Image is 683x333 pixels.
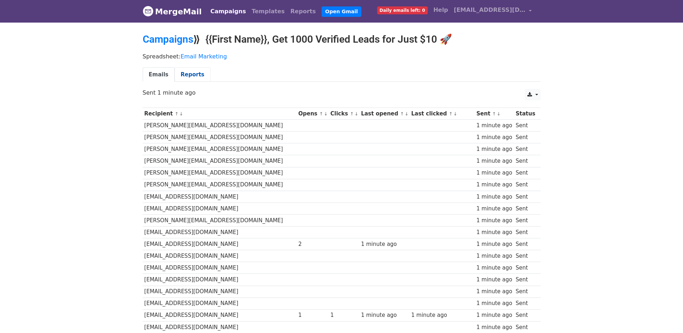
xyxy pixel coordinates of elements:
th: Recipient [143,108,297,120]
div: 1 minute ago [476,157,512,165]
th: Opens [297,108,329,120]
div: 1 minute ago [476,299,512,308]
iframe: Chat Widget [647,299,683,333]
td: Sent [514,203,537,214]
img: MergeMail logo [143,6,153,16]
a: ↓ [324,111,328,116]
td: Sent [514,309,537,321]
div: 1 minute ago [476,133,512,142]
td: [EMAIL_ADDRESS][DOMAIN_NAME] [143,238,297,250]
span: Daily emails left: 0 [377,6,428,14]
div: 1 minute ago [411,311,473,319]
th: Sent [475,108,514,120]
div: 1 minute ago [476,145,512,153]
a: ↑ [449,111,453,116]
div: 1 minute ago [476,217,512,225]
a: ↓ [179,111,183,116]
td: Sent [514,191,537,203]
div: 1 minute ago [476,240,512,248]
a: Daily emails left: 0 [374,3,431,17]
td: Sent [514,132,537,143]
td: Sent [514,227,537,238]
div: 1 minute ago [476,323,512,332]
a: ↓ [497,111,501,116]
td: [EMAIL_ADDRESS][DOMAIN_NAME] [143,203,297,214]
td: [PERSON_NAME][EMAIL_ADDRESS][DOMAIN_NAME] [143,120,297,132]
div: 1 minute ago [476,264,512,272]
td: [EMAIL_ADDRESS][DOMAIN_NAME] [143,262,297,274]
div: 1 minute ago [476,122,512,130]
div: 1 minute ago [476,205,512,213]
a: ↓ [355,111,359,116]
th: Last opened [359,108,409,120]
div: 1 minute ago [476,169,512,177]
div: 2 [298,240,327,248]
td: Sent [514,167,537,179]
td: Sent [514,120,537,132]
td: Sent [514,321,537,333]
a: [EMAIL_ADDRESS][DOMAIN_NAME] [451,3,535,20]
td: Sent [514,143,537,155]
td: [EMAIL_ADDRESS][DOMAIN_NAME] [143,298,297,309]
div: 1 minute ago [476,311,512,319]
p: Sent 1 minute ago [143,89,541,96]
td: [EMAIL_ADDRESS][DOMAIN_NAME] [143,227,297,238]
a: ↓ [454,111,457,116]
a: Help [431,3,451,17]
td: [PERSON_NAME][EMAIL_ADDRESS][DOMAIN_NAME] [143,179,297,191]
a: Campaigns [208,4,249,19]
td: Sent [514,155,537,167]
div: 1 minute ago [361,311,408,319]
div: 1 minute ago [476,252,512,260]
td: [PERSON_NAME][EMAIL_ADDRESS][DOMAIN_NAME] [143,132,297,143]
a: Open Gmail [322,6,361,17]
th: Status [514,108,537,120]
td: [EMAIL_ADDRESS][DOMAIN_NAME] [143,274,297,286]
td: [EMAIL_ADDRESS][DOMAIN_NAME] [143,286,297,298]
td: Sent [514,238,537,250]
td: Sent [514,274,537,286]
td: Sent [514,262,537,274]
div: 1 minute ago [476,276,512,284]
td: [PERSON_NAME][EMAIL_ADDRESS][DOMAIN_NAME] [143,167,297,179]
a: ↑ [400,111,404,116]
a: ↑ [175,111,179,116]
td: [EMAIL_ADDRESS][DOMAIN_NAME] [143,250,297,262]
span: [EMAIL_ADDRESS][DOMAIN_NAME] [454,6,526,14]
a: ↑ [350,111,354,116]
div: 1 minute ago [361,240,408,248]
h2: ⟫ {{First Name}}, Get 1000 Verified Leads for Just $10 🚀 [143,33,541,46]
th: Last clicked [409,108,475,120]
td: [EMAIL_ADDRESS][DOMAIN_NAME] [143,191,297,203]
td: [PERSON_NAME][EMAIL_ADDRESS][DOMAIN_NAME] [143,214,297,226]
a: ↑ [492,111,496,116]
div: 1 [331,311,358,319]
a: ↑ [319,111,323,116]
a: Templates [249,4,288,19]
a: MergeMail [143,4,202,19]
td: [EMAIL_ADDRESS][DOMAIN_NAME] [143,309,297,321]
td: Sent [514,214,537,226]
a: Reports [175,67,210,82]
div: 1 minute ago [476,287,512,296]
td: [EMAIL_ADDRESS][DOMAIN_NAME] [143,321,297,333]
a: ↓ [405,111,409,116]
td: Sent [514,286,537,298]
div: 1 [298,311,327,319]
td: Sent [514,298,537,309]
a: Email Marketing [181,53,227,60]
div: 1 minute ago [476,193,512,201]
div: 1 minute ago [476,228,512,237]
a: Emails [143,67,175,82]
a: Campaigns [143,33,193,45]
div: 1 minute ago [476,181,512,189]
th: Clicks [329,108,359,120]
p: Spreadsheet: [143,53,541,60]
td: [PERSON_NAME][EMAIL_ADDRESS][DOMAIN_NAME] [143,143,297,155]
td: Sent [514,179,537,191]
td: [PERSON_NAME][EMAIL_ADDRESS][DOMAIN_NAME] [143,155,297,167]
a: Reports [288,4,319,19]
td: Sent [514,250,537,262]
